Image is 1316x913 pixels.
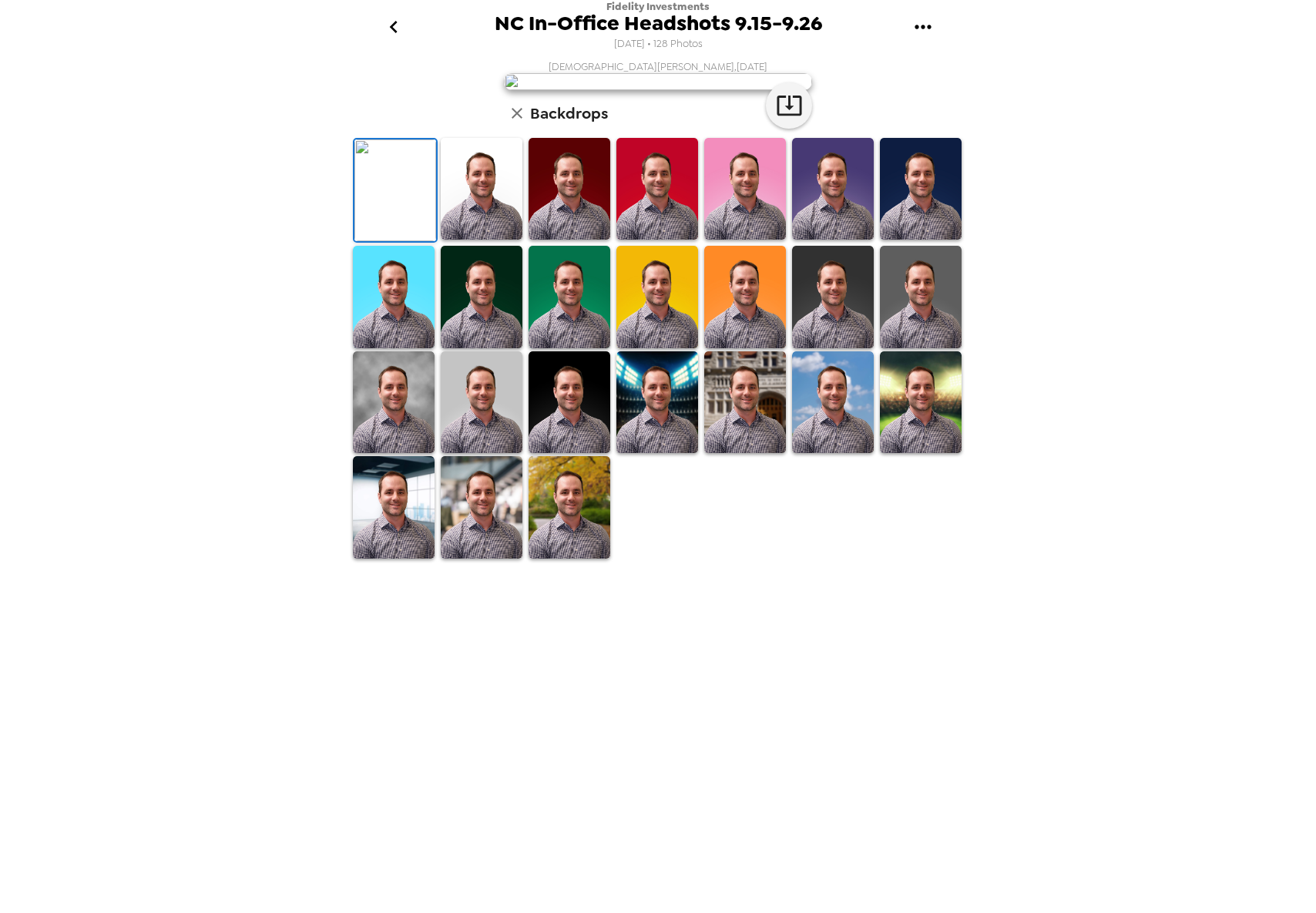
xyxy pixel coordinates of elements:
[504,73,812,90] img: user
[898,2,948,52] button: gallery menu
[614,34,703,55] span: [DATE] • 128 Photos
[495,13,822,34] span: NC In-Office Headshots 9.15-9.26
[354,139,436,242] img: Original
[549,60,767,73] span: [DEMOGRAPHIC_DATA][PERSON_NAME] , [DATE]
[368,2,418,52] button: go back
[530,101,608,126] h6: Backdrops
